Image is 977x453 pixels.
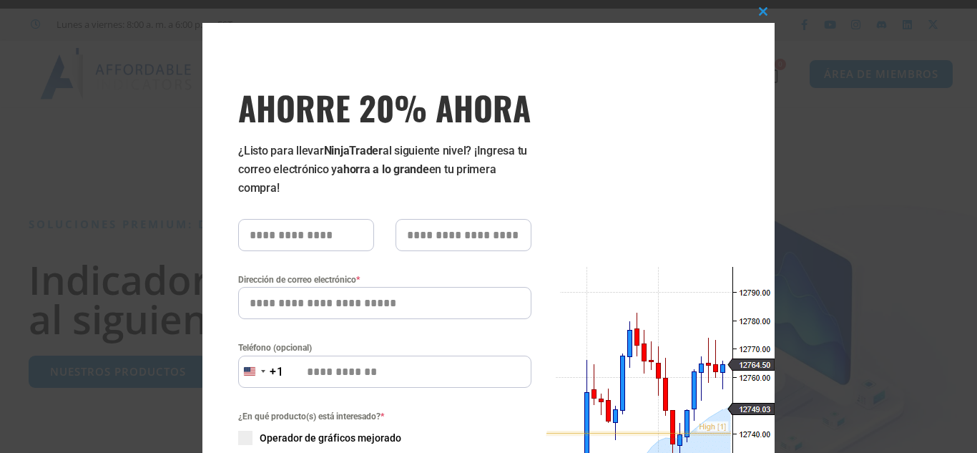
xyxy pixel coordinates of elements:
font: ¿Listo para llevar [238,144,324,157]
button: País seleccionado [238,356,284,388]
font: ahorra a lo grande [337,162,429,176]
font: +1 [270,365,284,379]
font: NinjaTrader [324,144,383,157]
font: Operador de gráficos mejorado [260,432,401,444]
label: Operador de gráficos mejorado [238,431,531,445]
font: AHORRE 20% AHORA [238,83,531,132]
font: Teléfono (opcional) [238,343,312,353]
font: ¿En qué producto(s) está interesado? [238,411,381,422]
font: al siguiente nivel? ¡Ingresa tu correo electrónico y [238,144,527,176]
font: Dirección de correo electrónico [238,275,356,285]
